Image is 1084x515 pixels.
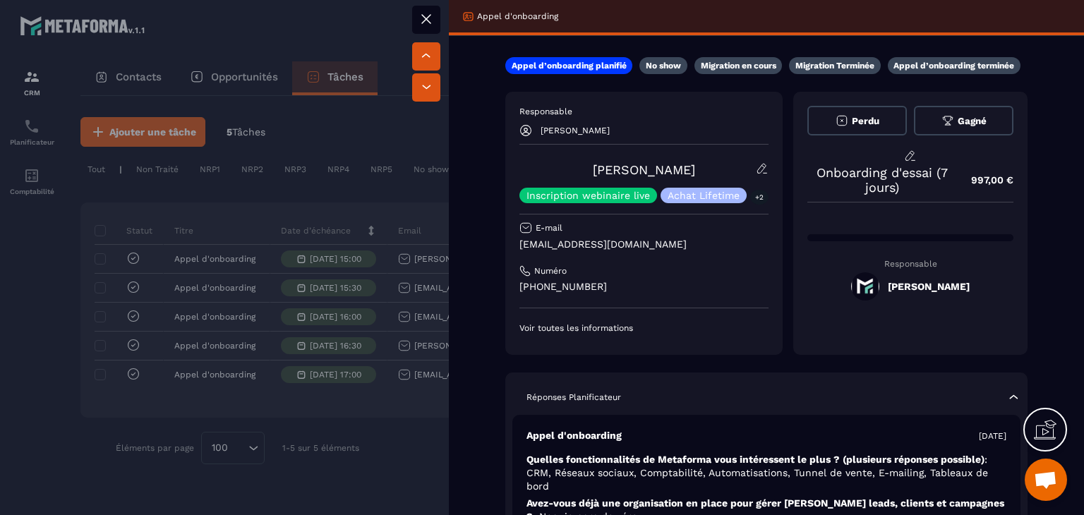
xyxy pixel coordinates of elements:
[593,162,695,177] a: [PERSON_NAME]
[958,116,987,126] span: Gagné
[750,190,769,205] p: +2
[526,429,622,442] p: Appel d'onboarding
[519,280,769,293] p: [PHONE_NUMBER]
[979,430,1006,442] p: [DATE]
[795,60,874,71] p: Migration Terminée
[1025,459,1067,501] a: Ouvrir le chat
[512,60,627,71] p: Appel d’onboarding planifié
[526,453,1006,493] p: Quelles fonctionnalités de Metaforma vous intéressent le plus ? (plusieurs réponses possible)
[646,60,681,71] p: No show
[534,265,567,277] p: Numéro
[477,11,558,22] p: Appel d'onboarding
[957,166,1013,194] p: 997,00 €
[888,281,970,292] h5: [PERSON_NAME]
[519,238,769,251] p: [EMAIL_ADDRESS][DOMAIN_NAME]
[536,222,562,234] p: E-mail
[807,259,1013,269] p: Responsable
[807,106,907,135] button: Perdu
[852,116,879,126] span: Perdu
[526,454,988,492] span: : CRM, Réseaux sociaux, Comptabilité, Automatisations, Tunnel de vente, E-mailing, Tableaux de bord
[893,60,1014,71] p: Appel d’onboarding terminée
[526,392,621,403] p: Réponses Planificateur
[526,190,650,200] p: Inscription webinaire live
[668,190,740,200] p: Achat Lifetime
[541,126,610,135] p: [PERSON_NAME]
[519,322,769,334] p: Voir toutes les informations
[914,106,1013,135] button: Gagné
[519,106,769,117] p: Responsable
[701,60,776,71] p: Migration en cours
[807,165,957,195] p: Onboarding d'essai (7 jours)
